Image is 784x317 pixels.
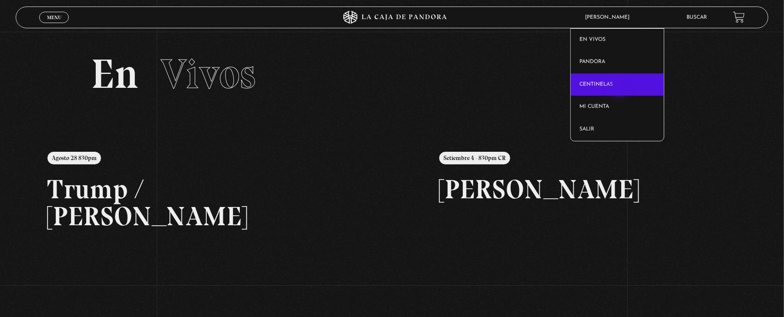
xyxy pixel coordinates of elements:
[571,118,664,141] a: Salir
[161,49,256,99] span: Vivos
[571,29,664,51] a: En vivos
[91,53,693,95] h2: En
[733,11,745,23] a: View your shopping cart
[44,22,64,28] span: Cerrar
[571,51,664,73] a: Pandora
[686,15,707,20] a: Buscar
[571,73,664,96] a: Centinelas
[571,96,664,118] a: Mi cuenta
[47,15,61,20] span: Menu
[581,15,638,20] span: [PERSON_NAME]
